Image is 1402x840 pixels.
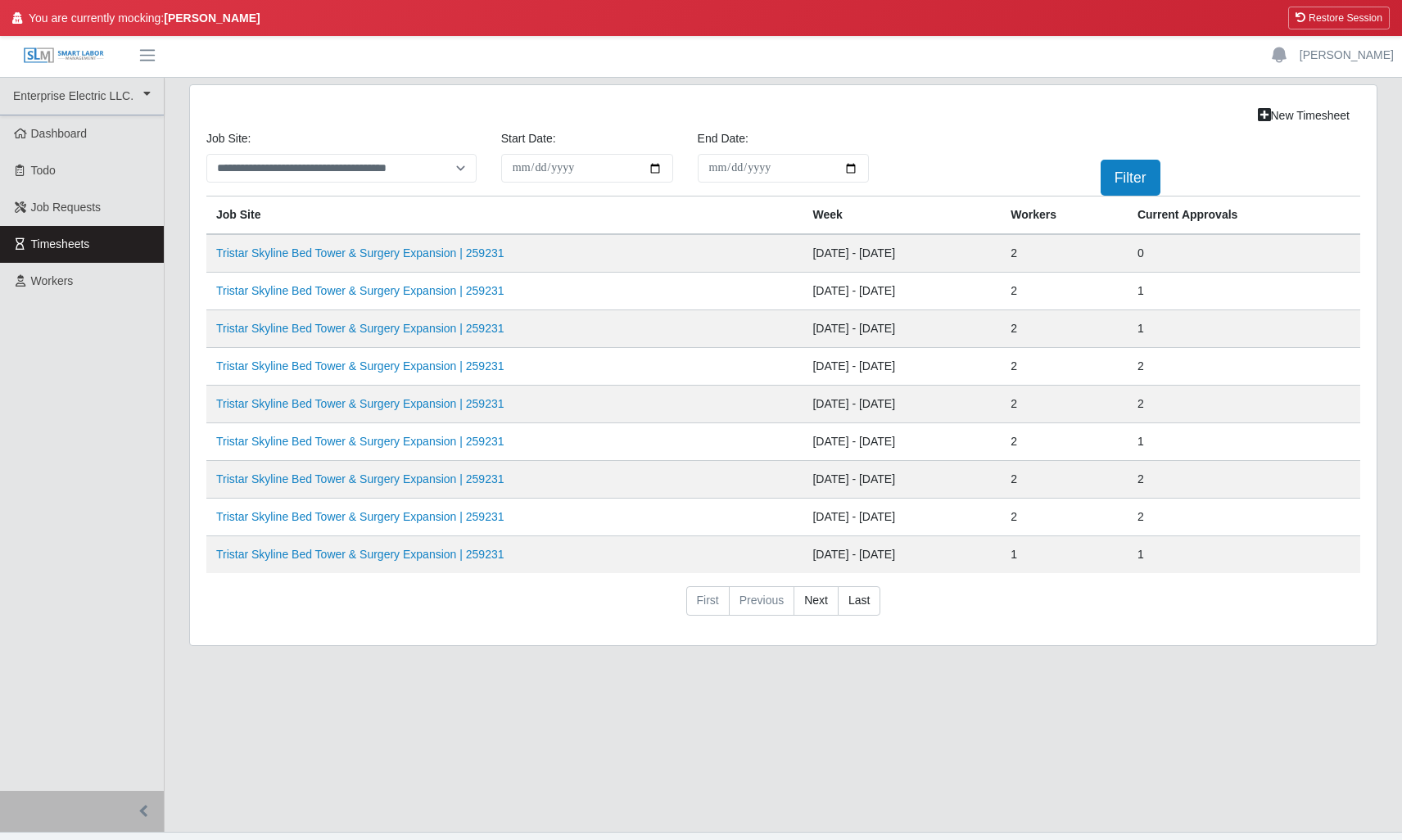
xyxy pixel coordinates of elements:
a: Tristar Skyline Bed Tower & Surgery Expansion | 259231 [216,472,504,485]
td: 1 [1128,423,1360,461]
a: Tristar Skyline Bed Tower & Surgery Expansion | 259231 [216,284,504,297]
td: 2 [1001,499,1128,536]
td: [DATE] - [DATE] [803,461,1001,499]
nav: pagination [206,586,1360,629]
td: [DATE] - [DATE] [803,423,1001,461]
td: 2 [1128,386,1360,423]
strong: [PERSON_NAME] [164,11,260,25]
span: Workers [31,274,74,287]
a: Tristar Skyline Bed Tower & Surgery Expansion | 259231 [216,359,504,373]
td: 2 [1128,348,1360,386]
a: Tristar Skyline Bed Tower & Surgery Expansion | 259231 [216,510,504,523]
a: Tristar Skyline Bed Tower & Surgery Expansion | 259231 [216,435,504,448]
span: Job Requests [31,201,102,214]
td: 2 [1001,234,1128,273]
span: Todo [31,164,56,177]
a: Tristar Skyline Bed Tower & Surgery Expansion | 259231 [216,548,504,561]
a: Tristar Skyline Bed Tower & Surgery Expansion | 259231 [216,246,504,260]
td: 1 [1128,273,1360,310]
a: Last [838,586,880,616]
td: [DATE] - [DATE] [803,348,1001,386]
td: [DATE] - [DATE] [803,273,1001,310]
td: [DATE] - [DATE] [803,234,1001,273]
td: [DATE] - [DATE] [803,310,1001,348]
td: 1 [1128,310,1360,348]
th: Workers [1001,196,1128,235]
span: Timesheets [31,237,90,251]
a: [PERSON_NAME] [1300,47,1394,64]
a: Next [794,586,839,616]
span: You are currently mocking: [29,10,260,27]
th: Current Approvals [1128,196,1360,235]
img: SLM Logo [23,47,105,65]
td: 2 [1001,348,1128,386]
th: Week [803,196,1001,235]
a: Tristar Skyline Bed Tower & Surgery Expansion | 259231 [216,397,504,410]
td: 2 [1128,461,1360,499]
span: Dashboard [31,127,88,140]
label: job site: [206,130,251,147]
a: New Timesheet [1247,102,1360,130]
td: 1 [1001,536,1128,574]
label: End Date: [698,130,748,147]
button: Restore Session [1288,7,1390,29]
td: [DATE] - [DATE] [803,499,1001,536]
td: 2 [1128,499,1360,536]
th: job site [206,196,803,235]
td: [DATE] - [DATE] [803,386,1001,423]
td: 2 [1001,310,1128,348]
td: 2 [1001,386,1128,423]
td: 2 [1001,423,1128,461]
td: [DATE] - [DATE] [803,536,1001,574]
button: Filter [1101,160,1160,196]
td: 2 [1001,461,1128,499]
label: Start Date: [501,130,556,147]
a: Tristar Skyline Bed Tower & Surgery Expansion | 259231 [216,322,504,335]
td: 0 [1128,234,1360,273]
td: 1 [1128,536,1360,574]
td: 2 [1001,273,1128,310]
